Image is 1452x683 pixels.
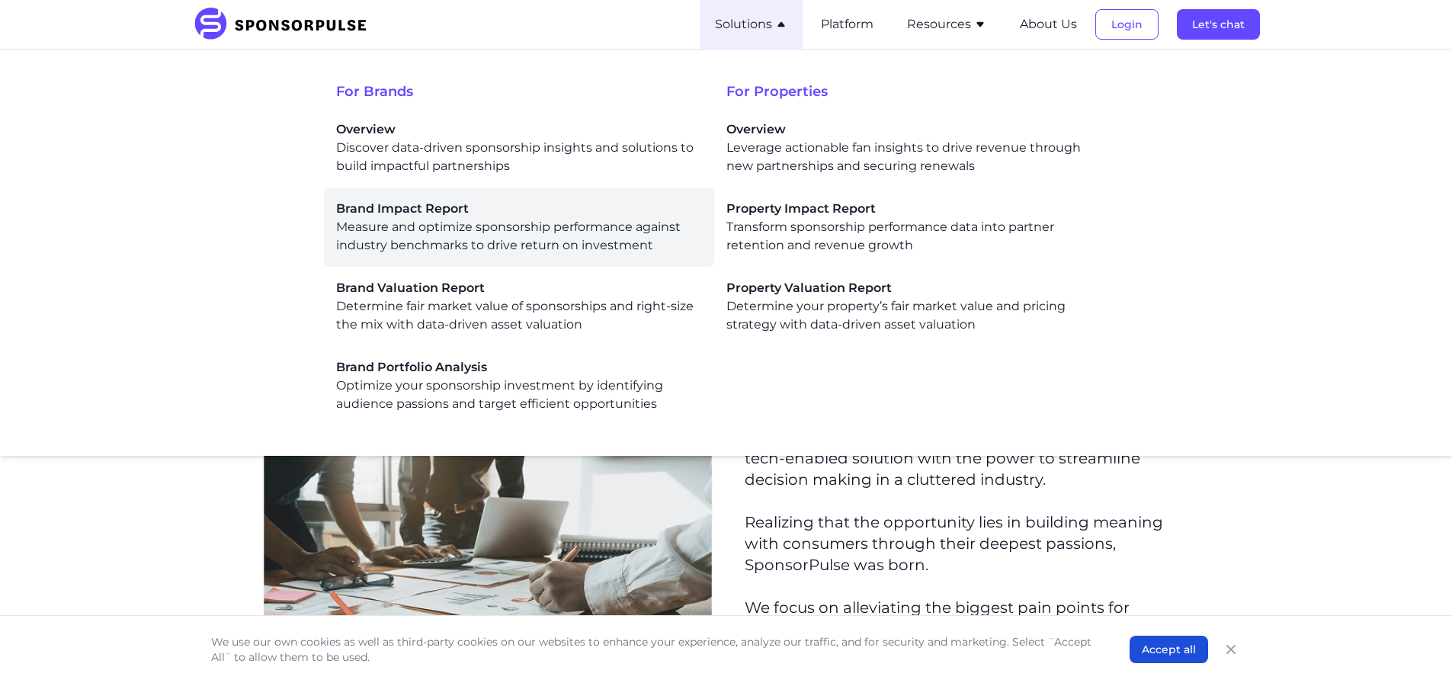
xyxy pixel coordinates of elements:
[821,15,873,34] button: Platform
[336,120,702,139] span: Overview
[336,81,726,102] span: For Brands
[211,634,1099,665] p: We use our own cookies as well as third-party cookies on our websites to enhance your experience,...
[336,120,702,175] a: OverviewDiscover data-driven sponsorship insights and solutions to build impactful partnerships
[1020,18,1077,31] a: About Us
[726,81,1117,102] span: For Properties
[336,279,702,297] span: Brand Valuation Report
[1020,15,1077,34] button: About Us
[726,279,1092,334] div: Determine your property’s fair market value and pricing strategy with data-driven asset valuation
[1130,636,1208,663] button: Accept all
[1177,9,1260,40] button: Let's chat
[336,358,702,413] div: Optimize your sponsorship investment by identifying audience passions and target efficient opport...
[726,120,1092,139] span: Overview
[1220,639,1242,660] button: Close
[726,120,1092,175] div: Leverage actionable fan insights to drive revenue through new partnerships and securing renewals
[1177,18,1260,31] a: Let's chat
[726,120,1092,175] a: OverviewLeverage actionable fan insights to drive revenue through new partnerships and securing r...
[336,358,702,413] a: Brand Portfolio AnalysisOptimize your sponsorship investment by identifying audience passions and...
[193,8,378,41] img: SponsorPulse
[907,15,986,34] button: Resources
[821,18,873,31] a: Platform
[726,279,1092,297] span: Property Valuation Report
[336,279,702,334] a: Brand Valuation ReportDetermine fair market value of sponsorships and right-size the mix with dat...
[336,200,702,255] div: Measure and optimize sponsorship performance against industry benchmarks to drive return on inves...
[336,358,702,377] span: Brand Portfolio Analysis
[1095,9,1159,40] button: Login
[336,200,702,218] span: Brand Impact Report
[1376,610,1452,683] iframe: Chat Widget
[336,279,702,334] div: Determine fair market value of sponsorships and right-size the mix with data-driven asset valuation
[726,200,1092,255] div: Transform sponsorship performance data into partner retention and revenue growth
[336,200,702,255] a: Brand Impact ReportMeasure and optimize sponsorship performance against industry benchmarks to dr...
[726,200,1092,255] a: Property Impact ReportTransform sponsorship performance data into partner retention and revenue g...
[715,15,787,34] button: Solutions
[726,200,1092,218] span: Property Impact Report
[1095,18,1159,31] a: Login
[336,120,702,175] div: Discover data-driven sponsorship insights and solutions to build impactful partnerships
[726,279,1092,334] a: Property Valuation ReportDetermine your property’s fair market value and pricing strategy with da...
